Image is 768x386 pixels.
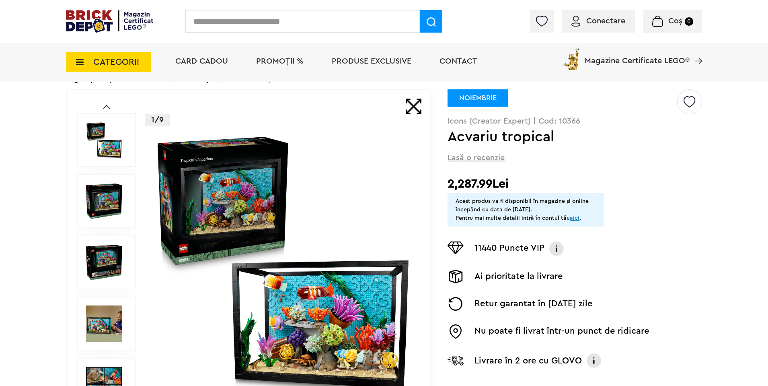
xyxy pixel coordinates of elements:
[474,324,649,339] p: Nu poate fi livrat într-un punct de ridicare
[448,324,464,339] img: Easybox
[86,122,122,158] img: Acvariu tropical
[548,242,565,256] img: Info VIP
[474,270,563,283] p: Ai prioritate la livrare
[448,117,702,125] p: Icons (Creator Expert) | Cod: 10366
[145,114,170,126] p: 1/9
[448,89,508,107] div: NOIEMBRIE
[86,244,122,281] img: Acvariu tropical LEGO 10366
[585,46,690,65] span: Magazine Certificate LEGO®
[86,183,122,219] img: Acvariu tropical
[103,105,110,109] a: Prev
[474,242,544,256] p: 11440 Puncte VIP
[448,130,676,144] h1: Acvariu tropical
[448,355,464,365] img: Livrare Glovo
[448,177,702,191] h2: 2,287.99Lei
[448,152,505,163] span: Lasă o recenzie
[175,57,228,65] a: Card Cadou
[456,197,596,223] div: Acest produs va fi disponibil în magazine și online începând cu data de [DATE]. Pentru mai multe ...
[474,354,582,367] p: Livrare în 2 ore cu GLOVO
[668,17,682,25] span: Coș
[571,17,625,25] a: Conectare
[332,57,411,65] a: Produse exclusive
[685,17,693,26] small: 0
[586,353,602,369] img: Info livrare cu GLOVO
[93,58,139,66] span: CATEGORII
[448,270,464,283] img: Livrare
[448,242,464,254] img: Puncte VIP
[570,215,579,221] a: aici
[439,57,477,65] a: Contact
[586,17,625,25] span: Conectare
[86,305,122,342] img: Seturi Lego Acvariu tropical
[690,46,702,54] a: Magazine Certificate LEGO®
[256,57,304,65] a: PROMOȚII %
[474,297,593,311] p: Retur garantat în [DATE] zile
[448,297,464,311] img: Returnare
